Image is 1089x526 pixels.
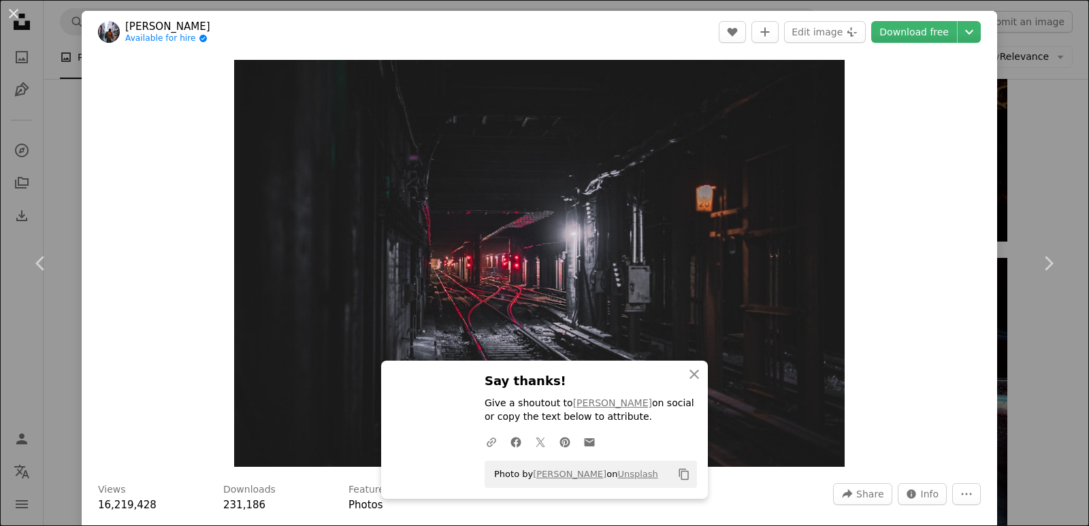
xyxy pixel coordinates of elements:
[553,428,577,455] a: Share on Pinterest
[125,33,210,44] a: Available for hire
[98,499,157,511] span: 16,219,428
[223,499,265,511] span: 231,186
[533,469,606,479] a: [PERSON_NAME]
[871,21,957,43] a: Download free
[952,483,981,505] button: More Actions
[921,484,939,504] span: Info
[348,499,383,511] a: Photos
[672,463,696,486] button: Copy to clipboard
[98,21,120,43] img: Go to Andre Benz's profile
[1007,198,1089,329] a: Next
[784,21,866,43] button: Edit image
[577,428,602,455] a: Share over email
[856,484,883,504] span: Share
[833,483,892,505] button: Share this image
[528,428,553,455] a: Share on Twitter
[504,428,528,455] a: Share on Facebook
[234,60,845,467] button: Zoom in on this image
[719,21,746,43] button: Like
[485,372,697,391] h3: Say thanks!
[898,483,947,505] button: Stats about this image
[485,397,697,424] p: Give a shoutout to on social or copy the text below to attribute.
[98,483,126,497] h3: Views
[348,483,402,497] h3: Featured in
[487,463,658,485] span: Photo by on
[958,21,981,43] button: Choose download size
[751,21,779,43] button: Add to Collection
[125,20,210,33] a: [PERSON_NAME]
[573,397,652,408] a: [PERSON_NAME]
[223,483,276,497] h3: Downloads
[234,60,845,467] img: photography of railroad during nighttime
[617,469,657,479] a: Unsplash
